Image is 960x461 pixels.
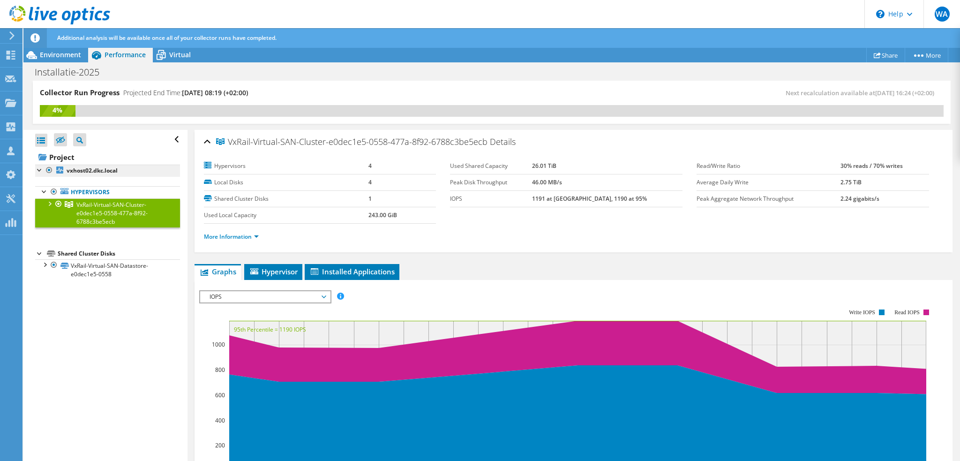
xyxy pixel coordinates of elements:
[35,165,180,177] a: vxhost02.dkc.local
[532,178,562,186] b: 46.00 MB/s
[866,48,905,62] a: Share
[876,10,885,18] svg: \n
[182,88,248,97] span: [DATE] 08:19 (+02:00)
[76,201,148,226] span: VxRail-Virtual-SAN-Cluster-e0dec1e5-0558-477a-8f92-6788c3be5ecb
[40,105,75,115] div: 4%
[215,391,225,399] text: 600
[204,178,368,187] label: Local Disks
[490,136,516,147] span: Details
[35,186,180,198] a: Hypervisors
[204,161,368,171] label: Hypervisors
[309,267,395,276] span: Installed Applications
[40,50,81,59] span: Environment
[234,325,306,333] text: 95th Percentile = 1190 IOPS
[368,211,397,219] b: 243.00 GiB
[849,309,875,316] text: Write IOPS
[840,162,903,170] b: 30% reads / 70% writes
[204,211,368,220] label: Used Local Capacity
[204,233,259,241] a: More Information
[212,340,225,348] text: 1000
[105,50,146,59] span: Performance
[532,162,556,170] b: 26.01 TiB
[697,178,840,187] label: Average Daily Write
[894,309,920,316] text: Read IOPS
[205,291,325,302] span: IOPS
[199,267,236,276] span: Graphs
[30,67,114,77] h1: Installatie-2025
[697,194,840,204] label: Peak Aggregate Network Throughput
[249,267,298,276] span: Hypervisor
[215,366,225,374] text: 800
[67,166,118,174] b: vxhost02.dkc.local
[905,48,948,62] a: More
[935,7,950,22] span: WA
[123,88,248,98] h4: Projected End Time:
[35,259,180,280] a: VxRail-Virtual-SAN-Datastore-e0dec1e5-0558
[169,50,191,59] span: Virtual
[786,89,939,97] span: Next recalculation available at
[697,161,840,171] label: Read/Write Ratio
[450,161,532,171] label: Used Shared Capacity
[840,178,862,186] b: 2.75 TiB
[58,248,180,259] div: Shared Cluster Disks
[450,178,532,187] label: Peak Disk Throughput
[216,137,487,147] span: VxRail-Virtual-SAN-Cluster-e0dec1e5-0558-477a-8f92-6788c3be5ecb
[35,150,180,165] a: Project
[57,34,277,42] span: Additional analysis will be available once all of your collector runs have completed.
[875,89,934,97] span: [DATE] 16:24 (+02:00)
[368,195,372,203] b: 1
[35,198,180,227] a: VxRail-Virtual-SAN-Cluster-e0dec1e5-0558-477a-8f92-6788c3be5ecb
[532,195,647,203] b: 1191 at [GEOGRAPHIC_DATA], 1190 at 95%
[840,195,879,203] b: 2.24 gigabits/s
[204,194,368,204] label: Shared Cluster Disks
[368,178,372,186] b: 4
[368,162,372,170] b: 4
[215,416,225,424] text: 400
[215,441,225,449] text: 200
[450,194,532,204] label: IOPS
